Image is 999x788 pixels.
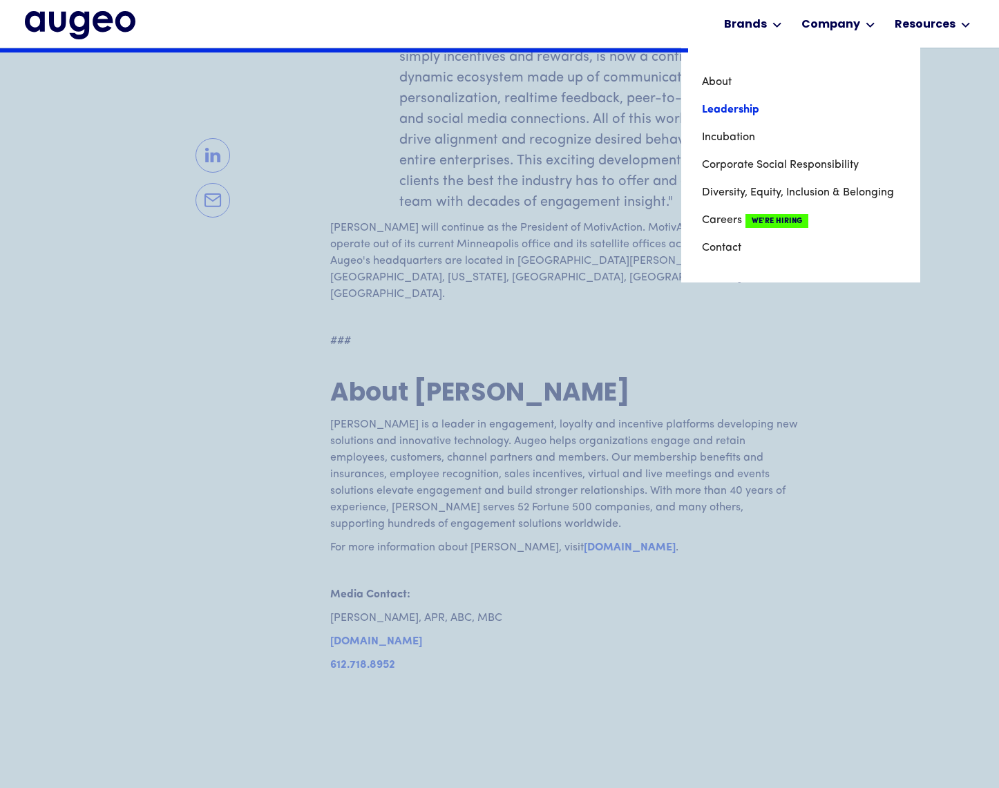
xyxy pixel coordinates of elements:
div: Company [801,17,860,33]
a: Corporate Social Responsibility [702,151,900,179]
a: Diversity, Equity, Inclusion & Belonging [702,179,900,206]
span: We're Hiring [745,214,808,228]
div: Resources [895,17,955,33]
a: Contact [702,234,900,262]
div: Brands [724,17,767,33]
img: Augeo's full logo in midnight blue. [25,11,135,39]
a: Leadership [702,96,900,124]
a: CareersWe're Hiring [702,206,900,234]
nav: Company [681,48,920,282]
a: Incubation [702,124,900,151]
a: About [702,68,900,96]
a: home [25,11,135,39]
